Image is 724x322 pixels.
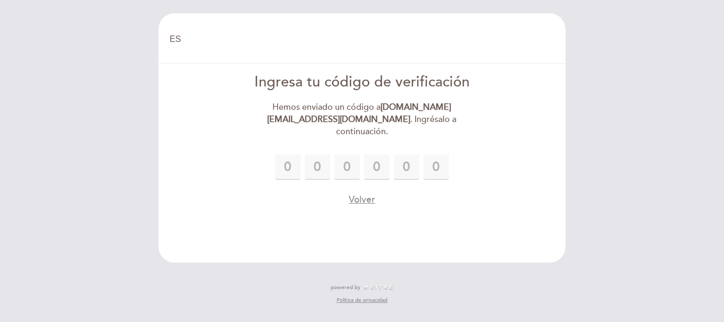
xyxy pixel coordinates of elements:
[364,154,390,180] input: 0
[423,154,449,180] input: 0
[267,102,451,125] strong: [DOMAIN_NAME][EMAIL_ADDRESS][DOMAIN_NAME]
[331,284,360,291] span: powered by
[363,285,393,290] img: MEITRE
[275,154,301,180] input: 0
[349,193,375,206] button: Volver
[241,101,484,138] div: Hemos enviado un código a . Ingrésalo a continuación.
[337,297,387,304] a: Política de privacidad
[394,154,419,180] input: 0
[334,154,360,180] input: 0
[305,154,330,180] input: 0
[241,72,484,93] div: Ingresa tu código de verificación
[331,284,393,291] a: powered by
